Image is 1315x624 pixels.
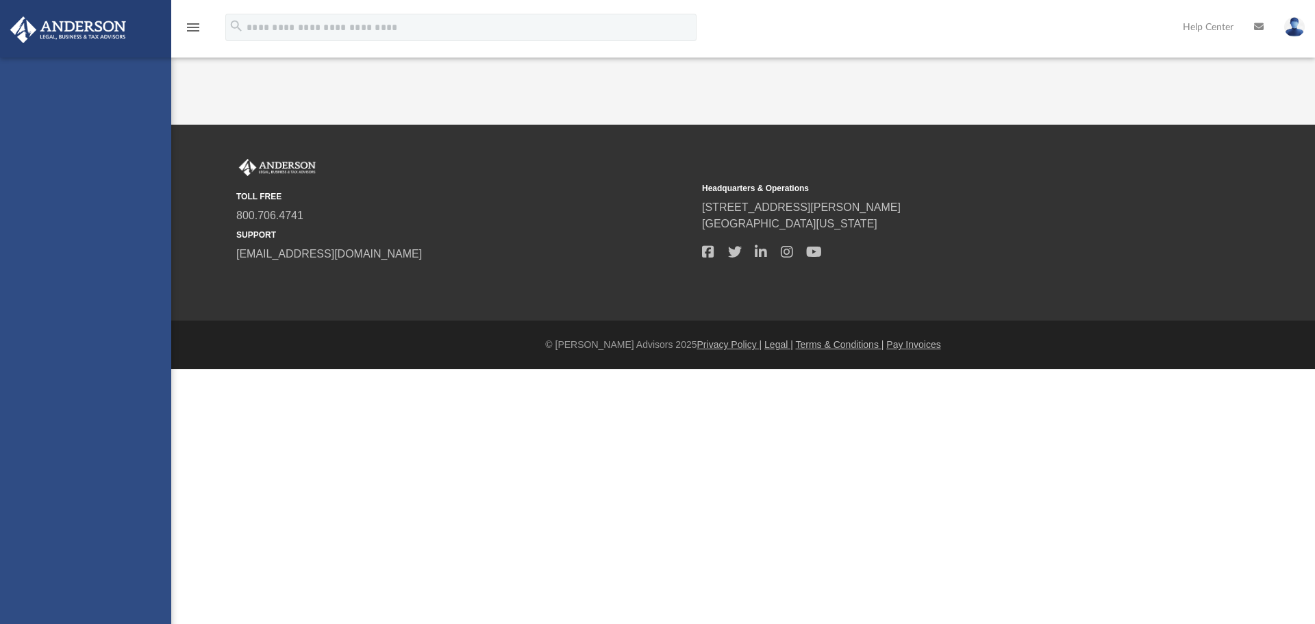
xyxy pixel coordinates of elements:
a: Legal | [764,339,793,350]
img: User Pic [1284,17,1305,37]
a: Terms & Conditions | [796,339,884,350]
a: [GEOGRAPHIC_DATA][US_STATE] [702,218,877,229]
a: Pay Invoices [886,339,940,350]
i: menu [185,19,201,36]
a: menu [185,26,201,36]
img: Anderson Advisors Platinum Portal [236,159,318,177]
small: SUPPORT [236,229,692,241]
i: search [229,18,244,34]
a: [STREET_ADDRESS][PERSON_NAME] [702,201,901,213]
small: TOLL FREE [236,190,692,203]
img: Anderson Advisors Platinum Portal [6,16,130,43]
small: Headquarters & Operations [702,182,1158,195]
a: Privacy Policy | [697,339,762,350]
a: 800.706.4741 [236,210,303,221]
div: © [PERSON_NAME] Advisors 2025 [171,338,1315,352]
a: [EMAIL_ADDRESS][DOMAIN_NAME] [236,248,422,260]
